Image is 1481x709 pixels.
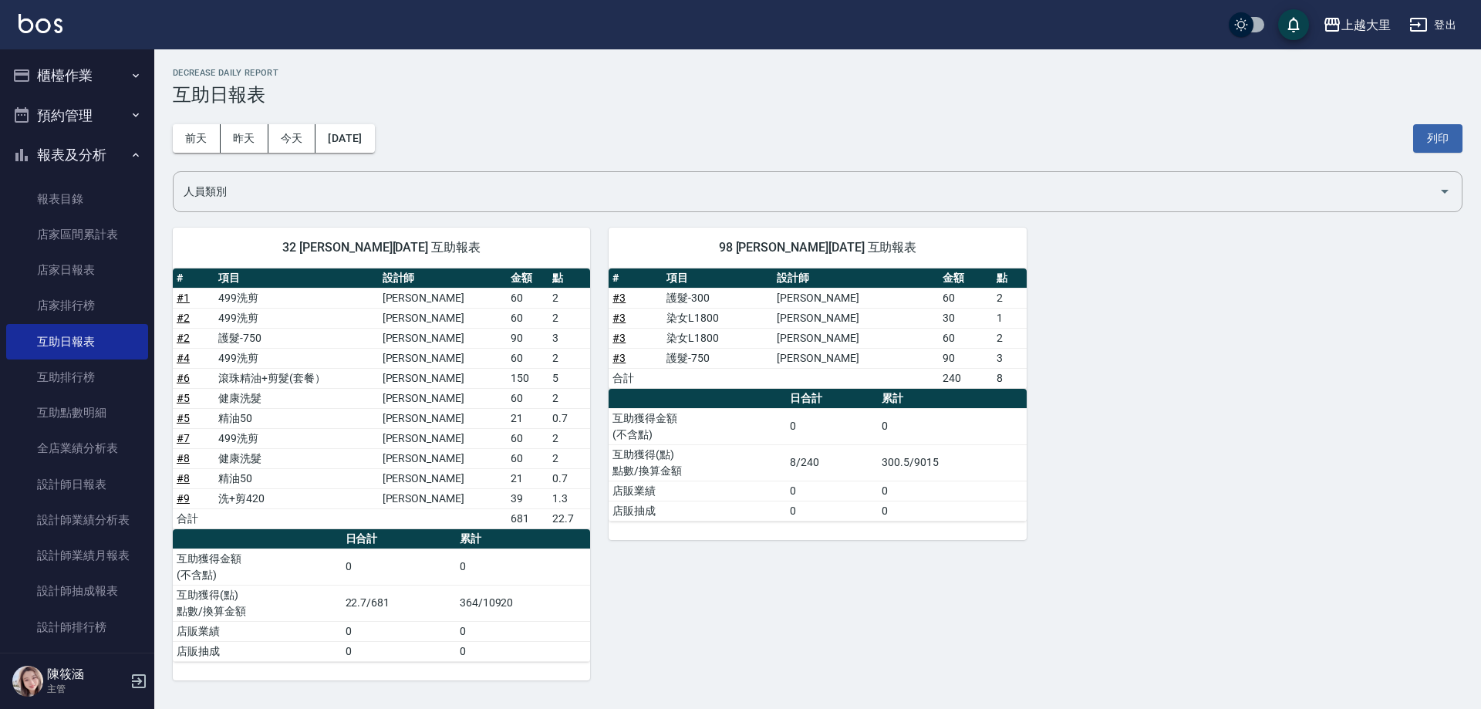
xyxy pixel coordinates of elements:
span: 98 [PERSON_NAME][DATE] 互助報表 [627,240,1007,255]
td: 90 [507,328,548,348]
button: [DATE] [315,124,374,153]
td: [PERSON_NAME] [773,308,938,328]
td: 洗+剪420 [214,488,378,508]
td: 22.7/681 [342,585,456,621]
a: 互助排行榜 [6,360,148,395]
table: a dense table [609,268,1026,389]
th: 日合計 [342,529,456,549]
span: 32 [PERSON_NAME][DATE] 互助報表 [191,240,572,255]
td: [PERSON_NAME] [773,348,938,368]
td: 60 [507,448,548,468]
a: #6 [177,372,190,384]
a: #9 [177,492,190,505]
td: 1 [993,308,1027,328]
td: 店販抽成 [609,501,786,521]
td: [PERSON_NAME] [379,308,507,328]
td: 互助獲得(點) 點數/換算金額 [609,444,786,481]
button: 今天 [268,124,316,153]
a: 互助點數明細 [6,395,148,430]
td: 0.7 [548,468,590,488]
td: 30 [939,308,993,328]
td: 0 [456,621,591,641]
td: 2 [993,328,1027,348]
th: 金額 [507,268,548,289]
a: #7 [177,432,190,444]
td: [PERSON_NAME] [773,288,938,308]
h5: 陳筱涵 [47,667,126,682]
button: 報表及分析 [6,135,148,175]
td: 護髮-300 [663,288,773,308]
a: 設計師日報表 [6,467,148,502]
td: 39 [507,488,548,508]
a: #5 [177,392,190,404]
td: 互助獲得金額 (不含點) [609,408,786,444]
td: [PERSON_NAME] [379,428,507,448]
td: 護髮-750 [214,328,378,348]
a: 店家日報表 [6,252,148,288]
td: 0 [786,481,878,501]
td: 2 [548,388,590,408]
td: 60 [507,288,548,308]
td: 90 [939,348,993,368]
td: 22.7 [548,508,590,528]
td: 2 [993,288,1027,308]
a: 全店業績分析表 [6,430,148,466]
h3: 互助日報表 [173,84,1462,106]
td: 0 [786,501,878,521]
td: 0 [342,621,456,641]
td: 互助獲得(點) 點數/換算金額 [173,585,342,621]
button: 登出 [1403,11,1462,39]
th: # [609,268,663,289]
td: 護髮-750 [663,348,773,368]
a: #2 [177,312,190,324]
td: [PERSON_NAME] [379,328,507,348]
button: 昨天 [221,124,268,153]
th: 項目 [663,268,773,289]
td: 健康洗髮 [214,448,378,468]
a: #4 [177,352,190,364]
td: 精油50 [214,468,378,488]
td: 滾珠精油+剪髮(套餐） [214,368,378,388]
button: 前天 [173,124,221,153]
th: 點 [548,268,590,289]
th: 點 [993,268,1027,289]
td: 店販業績 [173,621,342,641]
table: a dense table [173,268,590,529]
td: [PERSON_NAME] [379,288,507,308]
a: 互助日報表 [6,324,148,360]
td: 合計 [609,368,663,388]
a: #8 [177,452,190,464]
td: 店販抽成 [173,641,342,661]
th: 累計 [878,389,1026,409]
a: #3 [612,292,626,304]
a: 設計師排行榜 [6,609,148,645]
input: 人員名稱 [180,178,1432,205]
td: 300.5/9015 [878,444,1026,481]
td: 499洗剪 [214,428,378,448]
table: a dense table [173,529,590,662]
th: # [173,268,214,289]
table: a dense table [609,389,1026,522]
td: 0 [456,641,591,661]
td: 60 [507,388,548,408]
td: 0 [878,501,1026,521]
td: 150 [507,368,548,388]
td: 2 [548,308,590,328]
a: 報表目錄 [6,181,148,217]
td: 互助獲得金額 (不含點) [173,549,342,585]
td: 0 [342,549,456,585]
td: 2 [548,348,590,368]
td: 5 [548,368,590,388]
td: 681 [507,508,548,528]
td: 0 [456,549,591,585]
td: 染女L1800 [663,328,773,348]
a: 店家區間累計表 [6,217,148,252]
button: save [1278,9,1309,40]
img: Person [12,666,43,697]
a: #3 [612,352,626,364]
th: 累計 [456,529,591,549]
a: #2 [177,332,190,344]
button: 櫃檯作業 [6,56,148,96]
h2: Decrease Daily Report [173,68,1462,78]
td: 精油50 [214,408,378,428]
